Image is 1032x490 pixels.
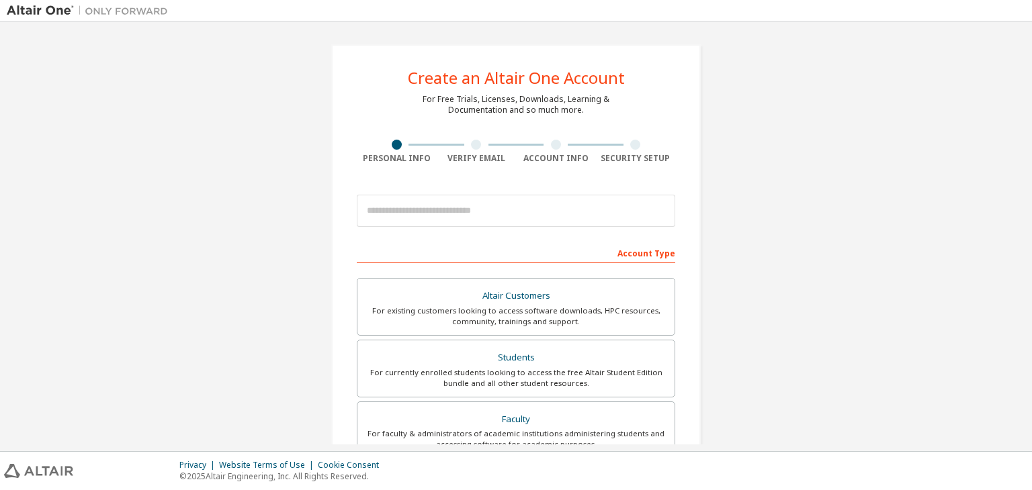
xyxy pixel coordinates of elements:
[365,305,666,327] div: For existing customers looking to access software downloads, HPC resources, community, trainings ...
[4,464,73,478] img: altair_logo.svg
[365,287,666,305] div: Altair Customers
[516,153,596,164] div: Account Info
[219,460,318,471] div: Website Terms of Use
[365,428,666,450] div: For faculty & administrators of academic institutions administering students and accessing softwa...
[408,70,625,86] div: Create an Altair One Account
[365,348,666,367] div: Students
[365,367,666,389] div: For currently enrolled students looking to access the free Altair Student Edition bundle and all ...
[7,4,175,17] img: Altair One
[357,242,675,263] div: Account Type
[179,471,387,482] p: © 2025 Altair Engineering, Inc. All Rights Reserved.
[357,153,437,164] div: Personal Info
[437,153,517,164] div: Verify Email
[423,94,609,115] div: For Free Trials, Licenses, Downloads, Learning & Documentation and so much more.
[318,460,387,471] div: Cookie Consent
[179,460,219,471] div: Privacy
[596,153,676,164] div: Security Setup
[365,410,666,429] div: Faculty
